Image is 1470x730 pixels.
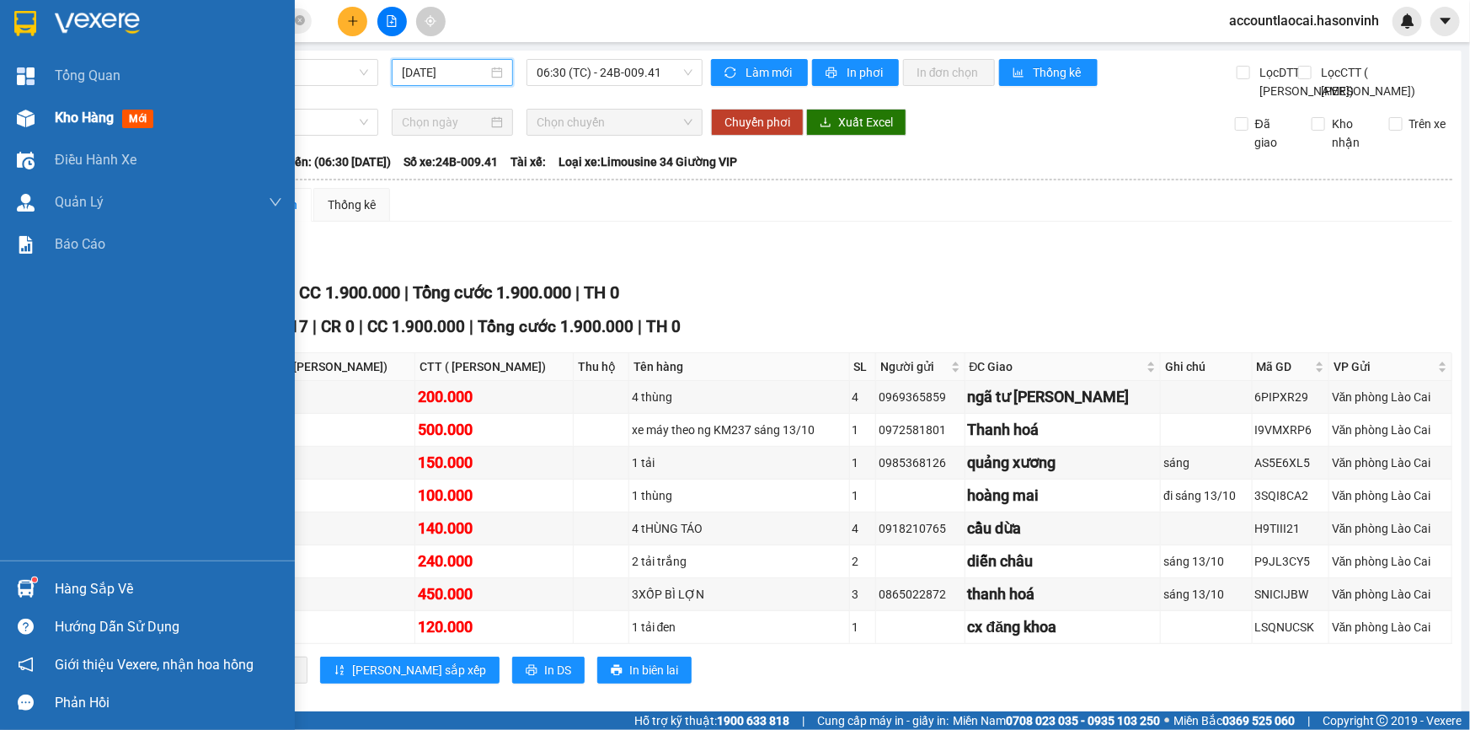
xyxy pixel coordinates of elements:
[597,657,692,684] button: printerIn biên lai
[817,711,949,730] span: Cung cấp máy in - giấy in:
[632,552,847,571] div: 2 tải trắng
[853,388,874,406] div: 4
[1173,711,1295,730] span: Miền Bắc
[820,116,831,130] span: download
[634,711,789,730] span: Hỗ trợ kỹ thuật:
[1334,357,1435,376] span: VP Gửi
[386,15,398,27] span: file-add
[853,552,874,571] div: 2
[853,618,874,636] div: 1
[802,711,804,730] span: |
[1161,353,1253,381] th: Ghi chú
[632,454,847,472] div: 1 tải
[879,585,961,604] div: 0865022872
[17,194,35,212] img: warehouse-icon
[1329,414,1452,447] td: Văn phòng Lào Cai
[1216,10,1392,31] span: accountlaocai.hasonvinh
[1332,486,1449,505] div: Văn phòng Lào Cai
[968,451,1158,475] div: quảng xương
[526,664,537,678] span: printer
[1248,115,1299,152] span: Đã giao
[638,317,642,336] span: |
[1329,513,1452,545] td: Văn phòng Lào Cai
[338,7,367,36] button: plus
[632,618,847,636] div: 1 tải đen
[632,486,847,505] div: 1 thùng
[1253,447,1329,480] td: AS5E6XL5
[853,454,874,472] div: 1
[1438,13,1453,29] span: caret-down
[1376,715,1388,727] span: copyright
[418,451,570,475] div: 150.000
[1329,447,1452,480] td: Văn phòng Lào Cai
[17,236,35,254] img: solution-icon
[968,615,1158,639] div: cx đăng khoa
[999,59,1098,86] button: bar-chartThống kê
[537,110,692,135] span: Chọn chuyến
[17,67,35,85] img: dashboard-icon
[574,353,628,381] th: Thu hộ
[377,7,407,36] button: file-add
[1253,545,1329,578] td: P9JL3CY5
[746,63,794,82] span: Làm mới
[1255,552,1326,571] div: P9JL3CY5
[968,484,1158,507] div: hoàng mai
[724,67,739,80] span: sync
[1329,480,1452,513] td: Văn phòng Lào Cai
[1403,115,1453,133] span: Trên xe
[1253,480,1329,513] td: 3SQI8CA2
[1255,388,1326,406] div: 6PIPXR29
[879,388,961,406] div: 0969365859
[328,196,376,214] div: Thống kê
[1332,454,1449,472] div: Văn phòng Lào Cai
[1163,486,1249,505] div: đi sáng 13/10
[55,615,282,640] div: Hướng dẫn sử dụng
[295,15,305,25] span: close-circle
[853,519,874,538] div: 4
[18,619,34,635] span: question-circle
[1332,618,1449,636] div: Văn phòng Lào Cai
[17,152,35,169] img: warehouse-icon
[367,317,465,336] span: CC 1.900.000
[32,577,37,582] sup: 1
[418,418,570,442] div: 500.000
[1034,63,1084,82] span: Thống kê
[968,517,1158,540] div: cầu dừa
[1253,63,1356,100] span: Lọc DTT( [PERSON_NAME])
[1332,421,1449,439] div: Văn phòng Lào Cai
[711,59,808,86] button: syncLàm mới
[575,282,580,303] span: |
[1163,585,1249,604] div: sáng 13/10
[968,385,1158,409] div: ngã tư [PERSON_NAME]
[1332,388,1449,406] div: Văn phòng Lào Cai
[321,317,355,336] span: CR 0
[853,585,874,604] div: 3
[1253,611,1329,644] td: LSQNUCSK
[1400,13,1415,29] img: icon-new-feature
[55,110,114,126] span: Kho hàng
[1253,414,1329,447] td: I9VMXRP6
[510,153,546,171] span: Tài xế:
[838,113,893,132] span: Xuất Excel
[415,353,574,381] th: CTT ( [PERSON_NAME])
[1253,513,1329,545] td: H9TIII21
[17,580,35,598] img: warehouse-icon
[711,109,804,136] button: Chuyển phơi
[469,317,473,336] span: |
[9,98,136,126] h2: 4GHBF7TB
[812,59,899,86] button: printerIn phơi
[879,519,961,538] div: 0918210765
[122,110,153,128] span: mới
[880,357,947,376] span: Người gửi
[402,63,488,82] input: 13/10/2025
[968,582,1158,606] div: thanh hoá
[55,577,282,602] div: Hàng sắp về
[1253,381,1329,414] td: 6PIPXR29
[1332,552,1449,571] div: Văn phòng Lào Cai
[853,421,874,439] div: 1
[1255,421,1326,439] div: I9VMXRP6
[544,661,571,679] span: In DS
[404,153,498,171] span: Số xe: 24B-009.41
[953,711,1160,730] span: Miền Nam
[632,519,847,538] div: 4 tHÙNG TÁO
